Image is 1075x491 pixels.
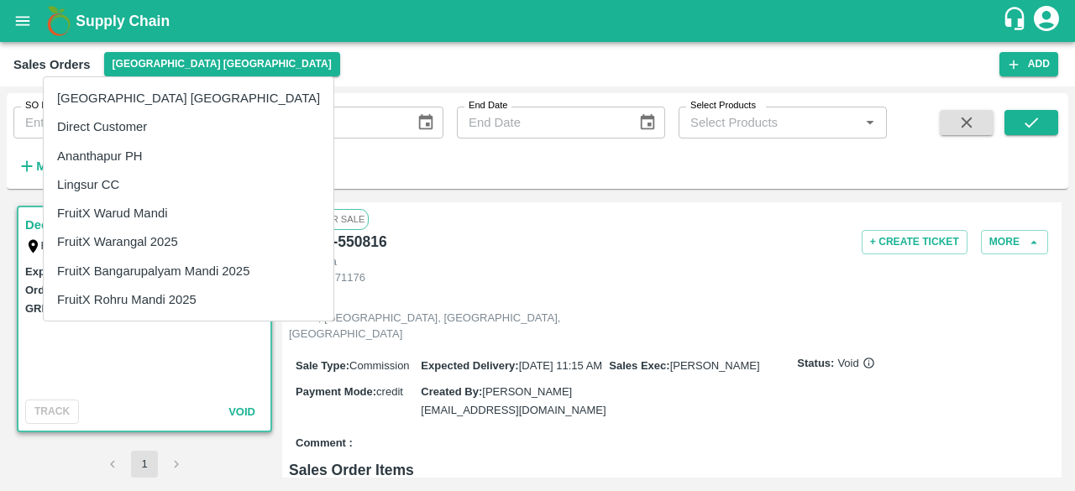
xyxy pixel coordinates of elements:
li: Lingsur CC [44,170,333,199]
li: FruitX Bangarupalyam Mandi 2025 [44,257,333,285]
li: Direct Customer [44,112,333,141]
li: FruitX Warud Mandi [44,199,333,227]
li: FruitX Rohru Mandi 2025 [44,285,333,314]
li: Ananthapur PH [44,142,333,170]
li: [GEOGRAPHIC_DATA] [GEOGRAPHIC_DATA] [44,84,333,112]
li: FruitX Warangal 2025 [44,227,333,256]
